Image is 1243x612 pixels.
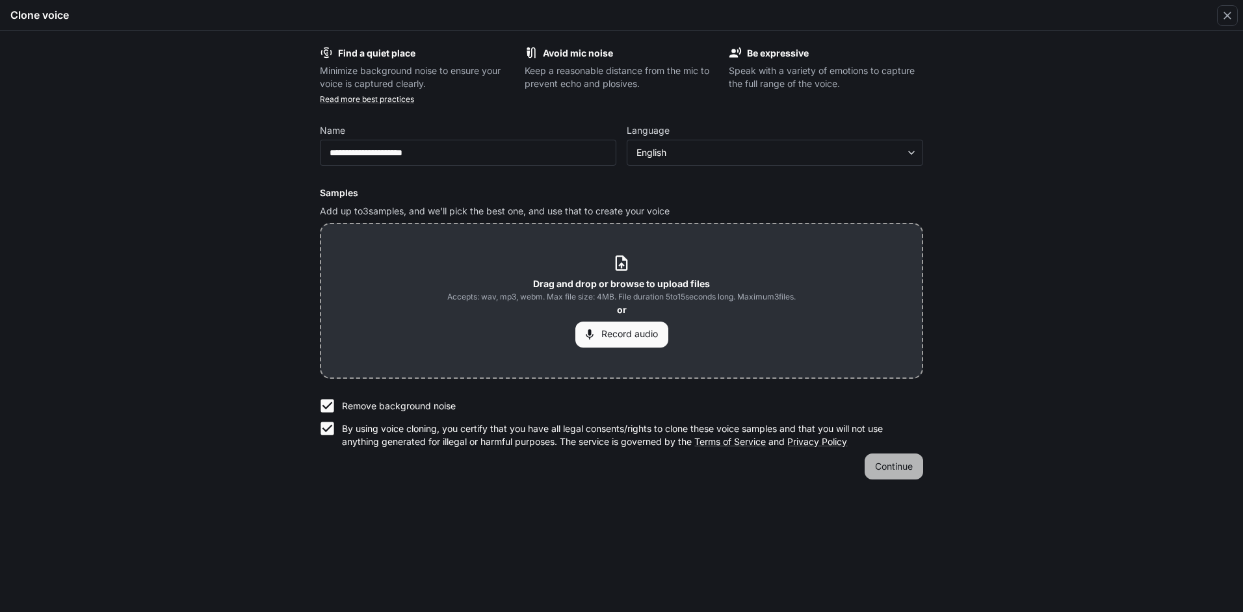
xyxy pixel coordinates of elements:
b: or [617,304,627,315]
p: Keep a reasonable distance from the mic to prevent echo and plosives. [525,64,719,90]
button: Record audio [575,322,668,348]
h6: Samples [320,186,923,199]
a: Read more best practices [320,94,414,104]
p: Remove background noise [342,400,456,413]
b: Be expressive [747,47,809,58]
b: Find a quiet place [338,47,415,58]
p: Name [320,126,345,135]
a: Privacy Policy [787,436,847,447]
b: Drag and drop or browse to upload files [533,278,710,289]
a: Terms of Service [694,436,766,447]
b: Avoid mic noise [543,47,613,58]
span: Accepts: wav, mp3, webm. Max file size: 4MB. File duration 5 to 15 seconds long. Maximum 3 files. [447,290,796,303]
p: Language [627,126,670,135]
p: Add up to 3 samples, and we'll pick the best one, and use that to create your voice [320,205,923,218]
div: English [636,146,902,159]
button: Continue [865,453,923,479]
div: English [627,146,922,159]
p: By using voice cloning, you certify that you have all legal consents/rights to clone these voice ... [342,422,913,448]
p: Minimize background noise to ensure your voice is captured clearly. [320,64,514,90]
p: Speak with a variety of emotions to capture the full range of the voice. [729,64,923,90]
h5: Clone voice [10,8,69,22]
